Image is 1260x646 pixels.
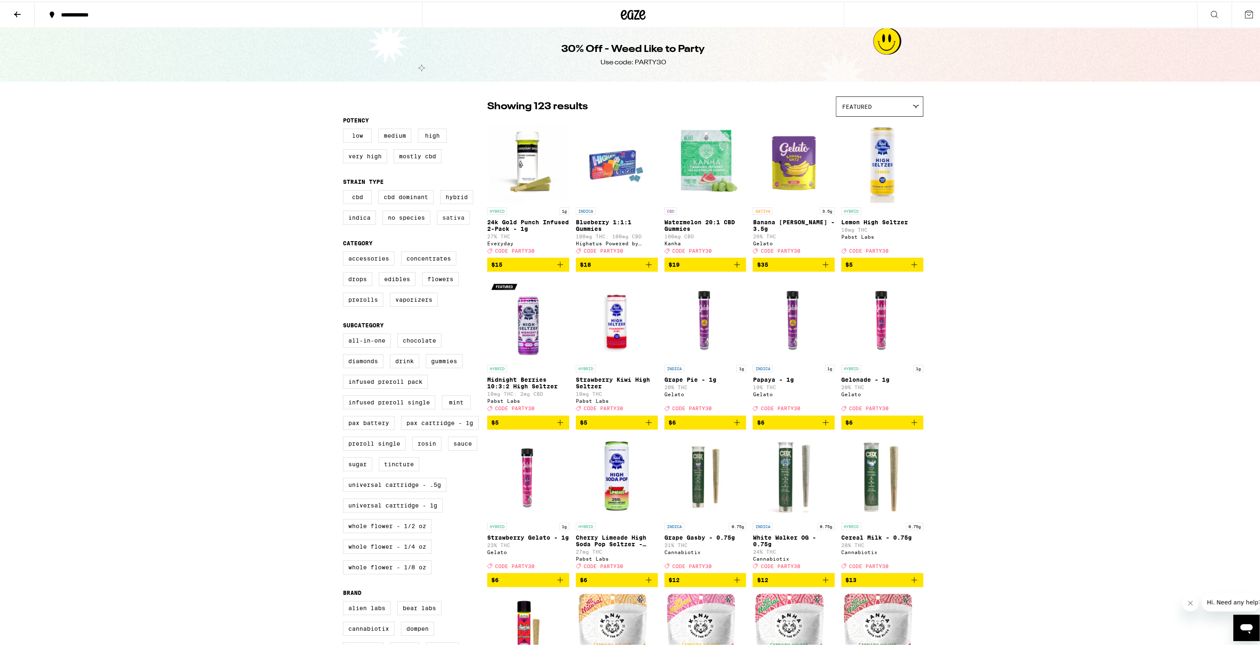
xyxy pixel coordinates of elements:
a: Open page for Banana Runtz - 3.5g from Gelato [753,119,835,256]
legend: Strain Type [343,177,384,183]
label: Dompen [401,620,434,634]
span: CODE PARTY30 [672,247,712,252]
span: $5 [580,418,587,424]
p: HYBRID [576,363,596,371]
p: 27mg THC [576,547,658,553]
a: Open page for Cherry Limeade High Soda Pop Seltzer - 25mg from Pabst Labs [576,435,658,571]
div: Highatus Powered by Cannabiotix [576,239,658,244]
label: Universal Cartridge - .5g [343,476,446,490]
p: HYBRID [576,521,596,529]
div: Pabst Labs [841,233,923,238]
a: Open page for Cereal Milk - 0.75g from Cannabiotix [841,435,923,571]
p: 1g [559,521,569,529]
div: Use code: PARTY30 [601,56,666,66]
iframe: Close message [1182,593,1199,610]
span: CODE PARTY30 [495,562,535,567]
p: 0.75g [729,521,746,529]
span: $6 [757,418,764,424]
label: Flowers [422,270,459,284]
label: No Species [382,209,430,223]
img: Gelato - Banana Runtz - 3.5g [753,119,835,202]
div: Gelato [753,239,835,244]
img: Cannabiotix - Cereal Milk - 0.75g [841,435,923,517]
button: Add to bag [753,571,835,585]
label: Gummies [426,352,462,366]
a: Open page for White Walker OG - 0.75g from Cannabiotix [753,435,835,571]
p: 20% THC [841,383,923,388]
p: 23% THC [487,541,569,546]
img: Pabst Labs - Lemon High Seltzer [841,119,923,202]
img: Gelato - Papaya - 1g [753,277,835,359]
a: Open page for Lemon High Seltzer from Pabst Labs [841,119,923,256]
label: Prerolls [343,291,383,305]
img: Cannabiotix - White Walker OG - 0.75g [753,435,835,517]
p: Gelonade - 1g [841,375,923,381]
label: All-In-One [343,332,391,346]
span: $6 [580,575,587,582]
img: Gelato - Gelonade - 1g [841,277,923,359]
p: 1g [825,363,835,371]
span: $19 [669,260,680,266]
label: Preroll Single [343,435,406,449]
label: PAX Battery [343,414,394,428]
p: Strawberry Kiwi High Seltzer [576,375,658,388]
div: Gelato [841,390,923,395]
label: Whole Flower - 1/8 oz [343,559,432,573]
p: Grape Pie - 1g [664,375,746,381]
label: Whole Flower - 1/4 oz [343,538,432,552]
p: Cherry Limeade High Soda Pop Seltzer - 25mg [576,533,658,546]
a: Open page for Grape Pie - 1g from Gelato [664,277,746,413]
button: Add to bag [841,256,923,270]
span: $12 [669,575,680,582]
div: Cannabiotix [841,548,923,553]
label: CBD [343,188,372,202]
iframe: Message from company [1202,592,1260,610]
img: Everyday - 24k Gold Punch Infused 2-Pack - 1g [487,119,569,202]
label: Tincture [379,456,419,470]
label: Whole Flower - 1/2 oz [343,517,432,531]
label: Rosin [412,435,441,449]
p: 27% THC [487,232,569,237]
p: White Walker OG - 0.75g [753,533,835,546]
span: $12 [757,575,768,582]
span: CODE PARTY30 [495,404,535,410]
label: Alien Labs [343,599,391,613]
p: HYBRID [487,363,507,371]
img: Pabst Labs - Cherry Limeade High Soda Pop Seltzer - 25mg [576,435,658,517]
img: Gelato - Grape Pie - 1g [664,277,746,359]
p: 0.75g [906,521,923,529]
span: CODE PARTY30 [849,562,889,567]
a: Open page for Blueberry 1:1:1 Gummies from Highatus Powered by Cannabiotix [576,119,658,256]
p: 100mg THC: 100mg CBD [576,232,658,237]
legend: Brand [343,588,361,594]
span: CODE PARTY30 [584,247,623,252]
label: Hybrid [440,188,473,202]
label: PAX Cartridge - 1g [401,414,479,428]
label: Vaporizers [390,291,438,305]
span: CODE PARTY30 [849,404,889,410]
div: Cannabiotix [753,554,835,560]
span: $13 [845,575,856,582]
img: Pabst Labs - Midnight Berries 10:3:2 High Seltzer [487,277,569,359]
label: Infused Preroll Pack [343,373,428,387]
span: CODE PARTY30 [672,562,712,567]
label: Infused Preroll Single [343,394,435,408]
label: Accessories [343,250,394,264]
label: Sugar [343,456,372,470]
p: Lemon High Seltzer [841,217,923,224]
button: Add to bag [664,571,746,585]
p: SATIVA [753,206,772,213]
p: INDICA [576,206,596,213]
p: INDICA [753,521,772,529]
p: Showing 123 results [487,98,588,112]
label: Mostly CBD [394,148,441,162]
a: Open page for Grape Gasby - 0.75g from Cannabiotix [664,435,746,571]
img: Kanha - Watermelon 20:1 CBD Gummies [664,119,746,202]
img: Highatus Powered by Cannabiotix - Blueberry 1:1:1 Gummies [576,119,658,202]
p: Blueberry 1:1:1 Gummies [576,217,658,230]
span: $6 [669,418,676,424]
a: Open page for Gelonade - 1g from Gelato [841,277,923,413]
p: Cereal Milk - 0.75g [841,533,923,539]
img: Cannabiotix - Grape Gasby - 0.75g [664,435,746,517]
div: Pabst Labs [487,397,569,402]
